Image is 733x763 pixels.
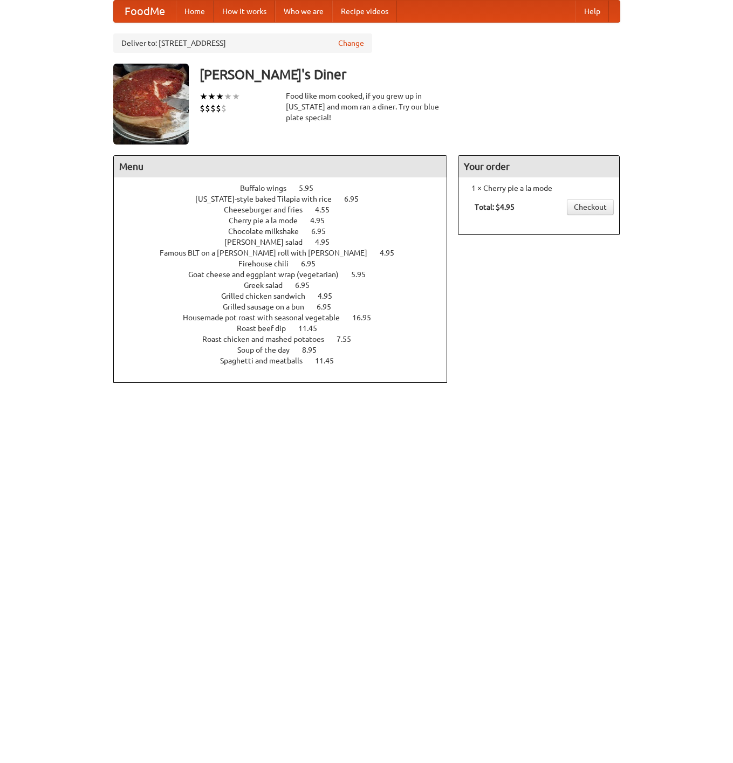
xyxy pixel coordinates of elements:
[216,91,224,102] li: ★
[210,102,216,114] li: $
[188,270,350,279] span: Goat cheese and eggplant wrap (vegetarian)
[113,64,189,145] img: angular.jpg
[475,203,515,211] b: Total: $4.95
[200,91,208,102] li: ★
[332,1,397,22] a: Recipe videos
[176,1,214,22] a: Home
[238,259,335,268] a: Firehouse chili 6.95
[224,91,232,102] li: ★
[298,324,328,333] span: 11.45
[232,91,240,102] li: ★
[224,205,313,214] span: Cheeseburger and fries
[208,91,216,102] li: ★
[237,346,300,354] span: Soup of the day
[113,33,372,53] div: Deliver to: [STREET_ADDRESS]
[200,102,205,114] li: $
[221,102,227,114] li: $
[220,356,313,365] span: Spaghetti and meatballs
[311,227,337,236] span: 6.95
[301,259,326,268] span: 6.95
[380,249,405,257] span: 4.95
[295,281,320,290] span: 6.95
[338,38,364,49] a: Change
[464,183,614,194] li: 1 × Cherry pie a la mode
[240,184,297,193] span: Buffalo wings
[310,216,335,225] span: 4.95
[240,184,333,193] a: Buffalo wings 5.95
[567,199,614,215] a: Checkout
[188,270,386,279] a: Goat cheese and eggplant wrap (vegetarian) 5.95
[244,281,293,290] span: Greek salad
[302,346,327,354] span: 8.95
[275,1,332,22] a: Who we are
[223,303,315,311] span: Grilled sausage on a bun
[200,64,620,85] h3: [PERSON_NAME]'s Diner
[224,238,350,246] a: [PERSON_NAME] salad 4.95
[216,102,221,114] li: $
[202,335,335,343] span: Roast chicken and mashed potatoes
[237,346,337,354] a: Soup of the day 8.95
[221,292,352,300] a: Grilled chicken sandwich 4.95
[352,313,382,322] span: 16.95
[576,1,609,22] a: Help
[229,216,309,225] span: Cherry pie a la mode
[114,156,447,177] h4: Menu
[160,249,414,257] a: Famous BLT on a [PERSON_NAME] roll with [PERSON_NAME] 4.95
[183,313,391,322] a: Housemade pot roast with seasonal vegetable 16.95
[195,195,379,203] a: [US_STATE]-style baked Tilapia with rice 6.95
[317,303,342,311] span: 6.95
[238,259,299,268] span: Firehouse chili
[224,205,350,214] a: Cheeseburger and fries 4.55
[315,356,345,365] span: 11.45
[195,195,342,203] span: [US_STATE]-style baked Tilapia with rice
[315,205,340,214] span: 4.55
[183,313,351,322] span: Housemade pot roast with seasonal vegetable
[228,227,310,236] span: Chocolate milkshake
[344,195,369,203] span: 6.95
[286,91,448,123] div: Food like mom cooked, if you grew up in [US_STATE] and mom ran a diner. Try our blue plate special!
[114,1,176,22] a: FoodMe
[224,238,313,246] span: [PERSON_NAME] salad
[318,292,343,300] span: 4.95
[220,356,354,365] a: Spaghetti and meatballs 11.45
[351,270,376,279] span: 5.95
[337,335,362,343] span: 7.55
[458,156,619,177] h4: Your order
[202,335,371,343] a: Roast chicken and mashed potatoes 7.55
[299,184,324,193] span: 5.95
[223,303,351,311] a: Grilled sausage on a bun 6.95
[229,216,345,225] a: Cherry pie a la mode 4.95
[221,292,316,300] span: Grilled chicken sandwich
[228,227,346,236] a: Chocolate milkshake 6.95
[160,249,378,257] span: Famous BLT on a [PERSON_NAME] roll with [PERSON_NAME]
[244,281,330,290] a: Greek salad 6.95
[237,324,297,333] span: Roast beef dip
[315,238,340,246] span: 4.95
[205,102,210,114] li: $
[214,1,275,22] a: How it works
[237,324,337,333] a: Roast beef dip 11.45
